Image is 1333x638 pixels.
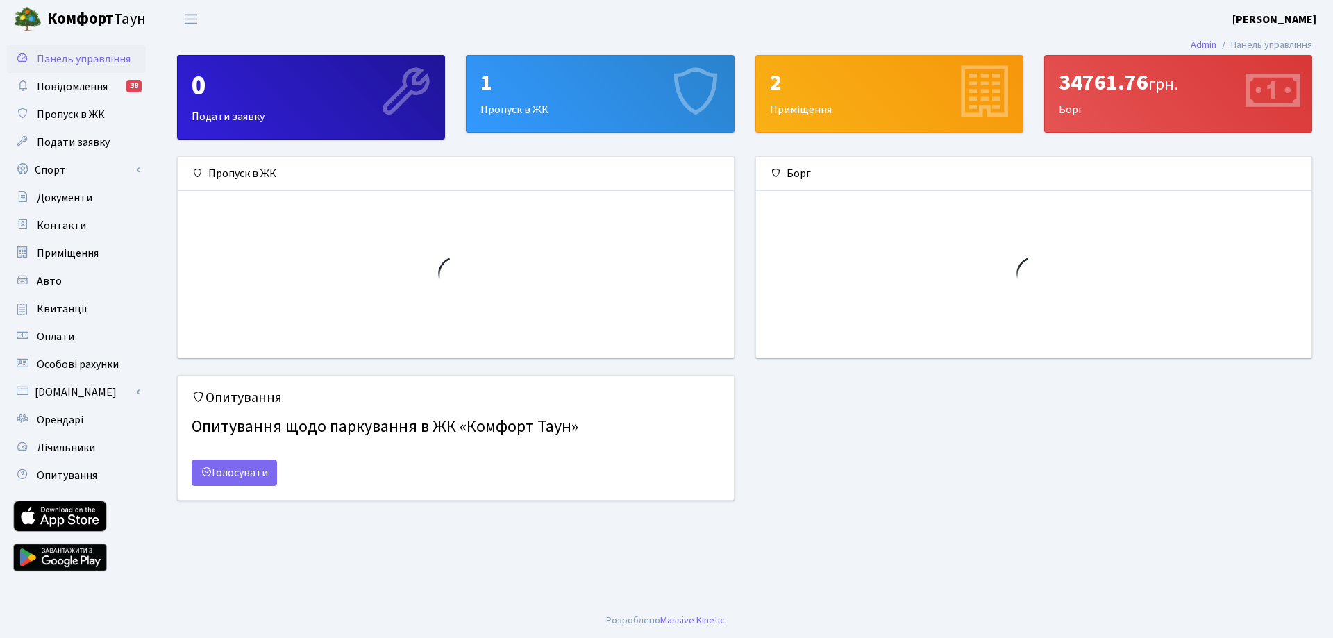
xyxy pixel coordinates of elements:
div: Борг [756,157,1312,191]
span: Оплати [37,329,74,344]
a: [PERSON_NAME] [1232,11,1316,28]
div: 2 [770,69,1009,96]
div: 0 [192,69,430,103]
a: Особові рахунки [7,351,146,378]
img: logo.png [14,6,42,33]
div: 34761.76 [1059,69,1298,96]
span: Таун [47,8,146,31]
span: Подати заявку [37,135,110,150]
div: 38 [126,80,142,92]
span: Повідомлення [37,79,108,94]
span: Пропуск в ЖК [37,107,105,122]
a: Спорт [7,156,146,184]
a: 1Пропуск в ЖК [466,55,734,133]
h4: Опитування щодо паркування в ЖК «Комфорт Таун» [192,412,720,443]
a: Подати заявку [7,128,146,156]
span: Авто [37,274,62,289]
a: Пропуск в ЖК [7,101,146,128]
span: Квитанції [37,301,87,317]
span: Особові рахунки [37,357,119,372]
a: Панель управління [7,45,146,73]
div: 1 [480,69,719,96]
a: [DOMAIN_NAME] [7,378,146,406]
a: Повідомлення38 [7,73,146,101]
span: грн. [1148,72,1178,96]
li: Панель управління [1216,37,1312,53]
nav: breadcrumb [1170,31,1333,60]
span: Контакти [37,218,86,233]
a: Голосувати [192,460,277,486]
h5: Опитування [192,389,720,406]
a: Опитування [7,462,146,489]
a: Приміщення [7,240,146,267]
span: Лічильники [37,440,95,455]
a: Орендарі [7,406,146,434]
div: . [606,613,727,628]
a: Massive Kinetic [660,613,725,628]
a: Оплати [7,323,146,351]
div: Пропуск в ЖК [467,56,733,132]
a: Розроблено [606,613,660,628]
a: Admin [1191,37,1216,52]
a: 2Приміщення [755,55,1023,133]
div: Борг [1045,56,1311,132]
a: Контакти [7,212,146,240]
span: Орендарі [37,412,83,428]
b: [PERSON_NAME] [1232,12,1316,27]
a: Лічильники [7,434,146,462]
a: Авто [7,267,146,295]
a: Квитанції [7,295,146,323]
button: Переключити навігацію [174,8,208,31]
div: Пропуск в ЖК [178,157,734,191]
b: Комфорт [47,8,114,30]
span: Опитування [37,468,97,483]
span: Панель управління [37,51,131,67]
span: Приміщення [37,246,99,261]
span: Документи [37,190,92,205]
a: 0Подати заявку [177,55,445,140]
a: Документи [7,184,146,212]
div: Подати заявку [178,56,444,139]
div: Приміщення [756,56,1023,132]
